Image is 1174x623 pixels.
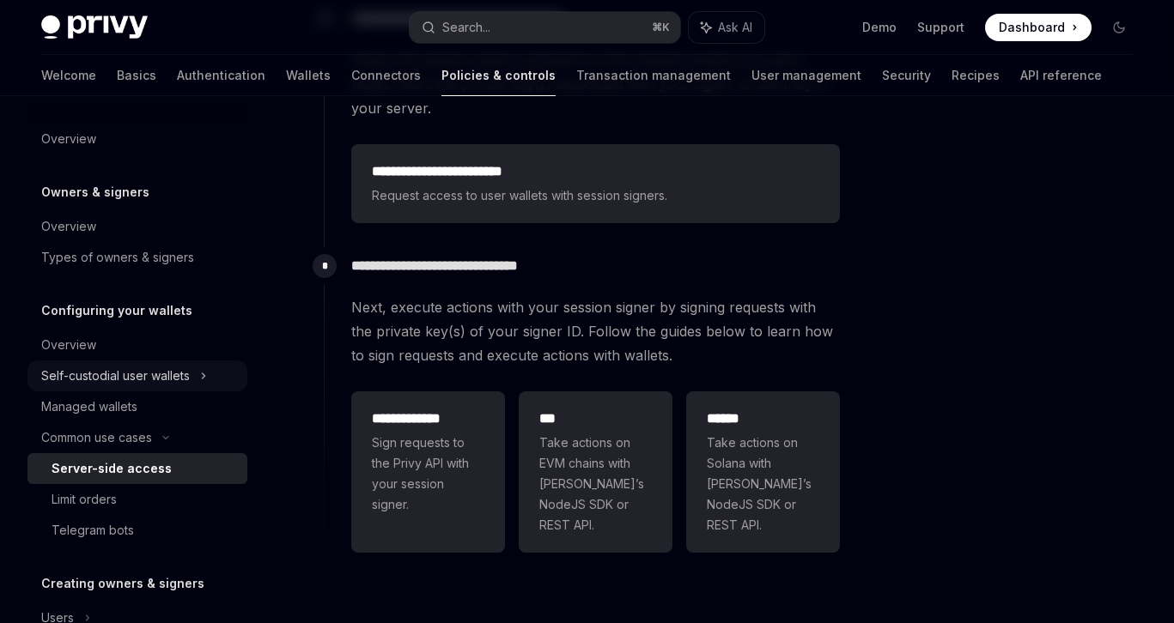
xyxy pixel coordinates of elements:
[862,19,897,36] a: Demo
[27,242,247,273] a: Types of owners & signers
[41,129,96,149] div: Overview
[985,14,1092,41] a: Dashboard
[351,295,840,367] span: Next, execute actions with your session signer by signing requests with the private key(s) of you...
[52,458,172,479] div: Server-side access
[372,432,484,515] span: Sign requests to the Privy API with your session signer.
[1105,14,1133,41] button: Toggle dark mode
[442,17,490,38] div: Search...
[52,489,117,510] div: Limit orders
[441,55,556,96] a: Policies & controls
[372,185,819,206] span: Request access to user wallets with session signers.
[27,453,247,484] a: Server-side access
[707,432,819,535] span: Take actions on Solana with [PERSON_NAME]’s NodeJS SDK or REST API.
[41,396,137,417] div: Managed wallets
[686,391,840,553] a: **** *Take actions on Solana with [PERSON_NAME]’s NodeJS SDK or REST API.
[286,55,331,96] a: Wallets
[177,55,265,96] a: Authentication
[41,216,96,237] div: Overview
[41,15,148,39] img: dark logo
[41,55,96,96] a: Welcome
[41,366,190,386] div: Self-custodial user wallets
[952,55,1000,96] a: Recipes
[351,391,505,553] a: **** **** ***Sign requests to the Privy API with your session signer.
[652,21,670,34] span: ⌘ K
[41,247,194,268] div: Types of owners & signers
[27,515,247,546] a: Telegram bots
[539,432,652,535] span: Take actions on EVM chains with [PERSON_NAME]’s NodeJS SDK or REST API.
[882,55,931,96] a: Security
[751,55,861,96] a: User management
[41,182,149,203] h5: Owners & signers
[27,330,247,360] a: Overview
[576,55,731,96] a: Transaction management
[117,55,156,96] a: Basics
[52,520,134,541] div: Telegram bots
[999,19,1065,36] span: Dashboard
[917,19,964,36] a: Support
[41,335,96,355] div: Overview
[351,55,421,96] a: Connectors
[689,12,764,43] button: Ask AI
[410,12,680,43] button: Search...⌘K
[27,391,247,422] a: Managed wallets
[41,573,204,594] h5: Creating owners & signers
[27,211,247,242] a: Overview
[1020,55,1102,96] a: API reference
[27,484,247,515] a: Limit orders
[41,300,192,321] h5: Configuring your wallets
[718,19,752,36] span: Ask AI
[27,124,247,154] a: Overview
[519,391,672,553] a: ***Take actions on EVM chains with [PERSON_NAME]’s NodeJS SDK or REST API.
[41,427,152,448] div: Common use cases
